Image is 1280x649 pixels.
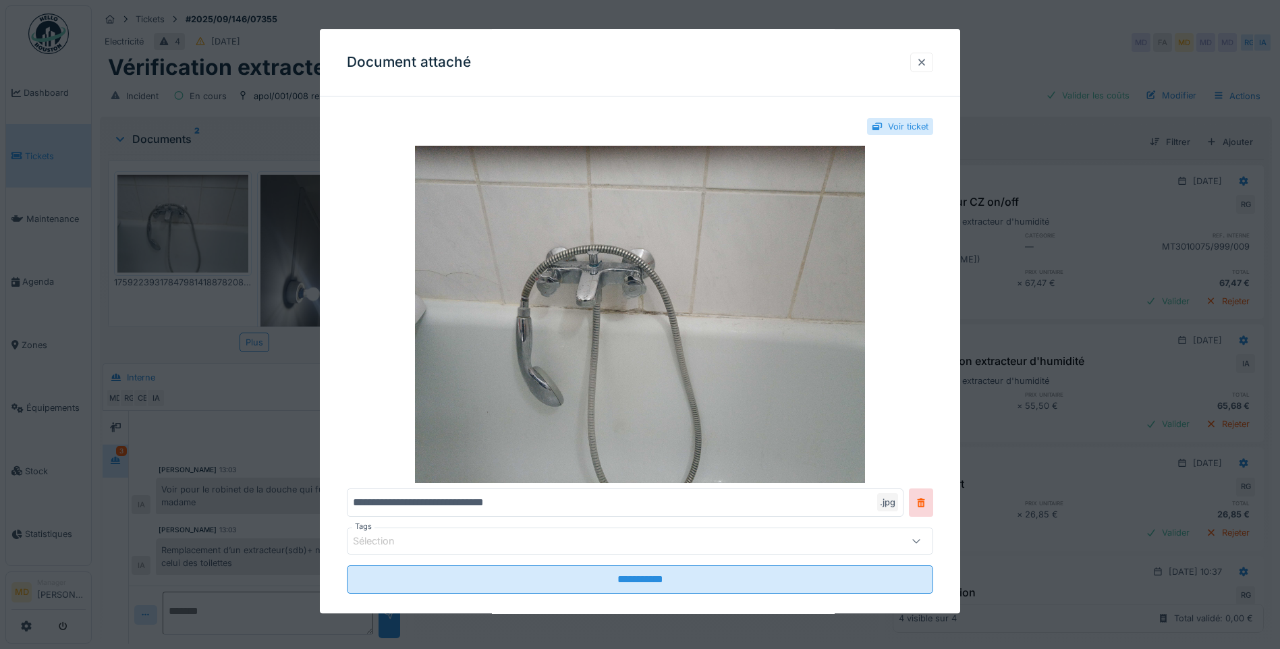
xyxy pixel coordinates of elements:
[877,493,898,511] div: .jpg
[352,521,374,532] label: Tags
[353,534,414,549] div: Sélection
[347,54,471,71] h3: Document attaché
[888,120,928,133] div: Voir ticket
[347,146,933,483] img: b07bcd6e-bbfd-4064-b497-ed3c656a2da3-17592239317847981418878208898753.jpg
